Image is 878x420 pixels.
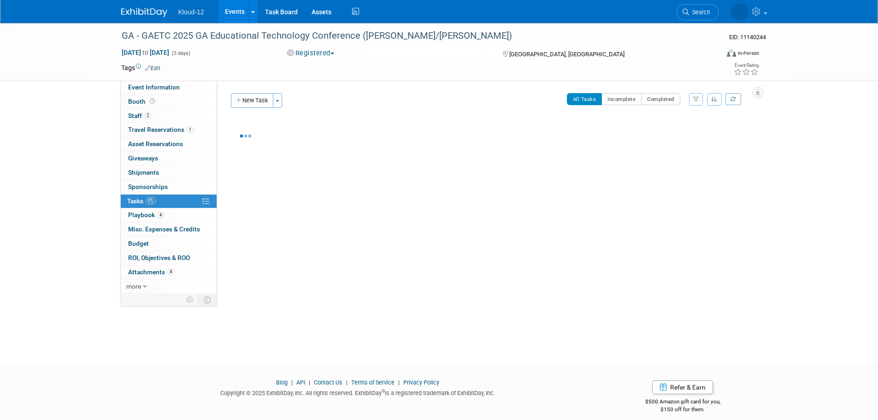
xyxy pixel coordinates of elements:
[128,254,190,261] span: ROI, Objectives & ROO
[121,63,160,72] td: Tags
[121,208,217,222] a: Playbook4
[121,223,217,237] a: Misc. Expenses & Credits
[677,4,719,20] a: Search
[118,28,705,44] div: GA - GAETC 2025 GA Educational Technology Conference ([PERSON_NAME]/[PERSON_NAME])
[121,137,217,151] a: Asset Reservations
[344,379,350,386] span: |
[729,34,766,41] span: Event ID: 11140244
[276,379,288,386] a: Blog
[182,294,198,306] td: Personalize Event Tab Strip
[351,379,395,386] a: Terms of Service
[128,211,164,219] span: Playbook
[567,93,602,105] button: All Tasks
[121,166,217,180] a: Shipments
[608,392,757,413] div: $500 Amazon gift card for you,
[167,268,174,275] span: 4
[121,251,217,265] a: ROI, Objectives & ROO
[128,169,159,176] span: Shipments
[289,379,295,386] span: |
[121,180,217,194] a: Sponsorships
[121,280,217,294] a: more
[509,51,625,58] span: [GEOGRAPHIC_DATA], [GEOGRAPHIC_DATA]
[128,112,151,119] span: Staff
[284,48,338,58] button: Registered
[128,140,183,148] span: Asset Reservations
[121,109,217,123] a: Staff2
[128,225,200,233] span: Misc. Expenses & Credits
[128,268,174,276] span: Attachments
[187,126,194,133] span: 1
[145,65,160,71] a: Edit
[121,195,217,208] a: Tasks0%
[725,93,741,105] a: Refresh
[157,212,164,219] span: 4
[121,266,217,279] a: Attachments4
[128,240,149,247] span: Budget
[146,197,156,204] span: 0%
[121,387,595,397] div: Copyright © 2025 ExhibitDay, Inc. All rights reserved. ExhibitDay is a registered trademark of Ex...
[126,283,141,290] span: more
[731,3,748,21] img: Gabriela Bravo-Chigwere
[689,9,710,16] span: Search
[652,380,713,394] a: Refer & Earn
[121,81,217,95] a: Event Information
[608,406,757,414] div: $150 off for them.
[734,63,759,68] div: Event Rating
[198,294,217,306] td: Toggle Event Tabs
[121,123,217,137] a: Travel Reservations1
[171,50,190,56] span: (3 days)
[727,49,736,57] img: Format-Inperson.png
[121,95,217,109] a: Booth
[314,379,342,386] a: Contact Us
[665,48,760,62] div: Event Format
[306,379,312,386] span: |
[121,8,167,17] img: ExhibitDay
[141,49,150,56] span: to
[178,8,204,16] span: Kloud-12
[296,379,305,386] a: API
[737,50,759,57] div: In-Person
[121,152,217,166] a: Giveaways
[128,126,194,133] span: Travel Reservations
[231,93,273,108] button: New Task
[403,379,439,386] a: Privacy Policy
[240,135,251,137] img: loading...
[127,197,156,205] span: Tasks
[128,154,158,162] span: Giveaways
[128,98,157,105] span: Booth
[396,379,402,386] span: |
[128,83,180,91] span: Event Information
[382,389,385,394] sup: ®
[121,237,217,251] a: Budget
[148,98,157,105] span: Booth not reserved yet
[128,183,168,190] span: Sponsorships
[641,93,680,105] button: Completed
[144,112,151,119] span: 2
[121,48,170,57] span: [DATE] [DATE]
[601,93,642,105] button: Incomplete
